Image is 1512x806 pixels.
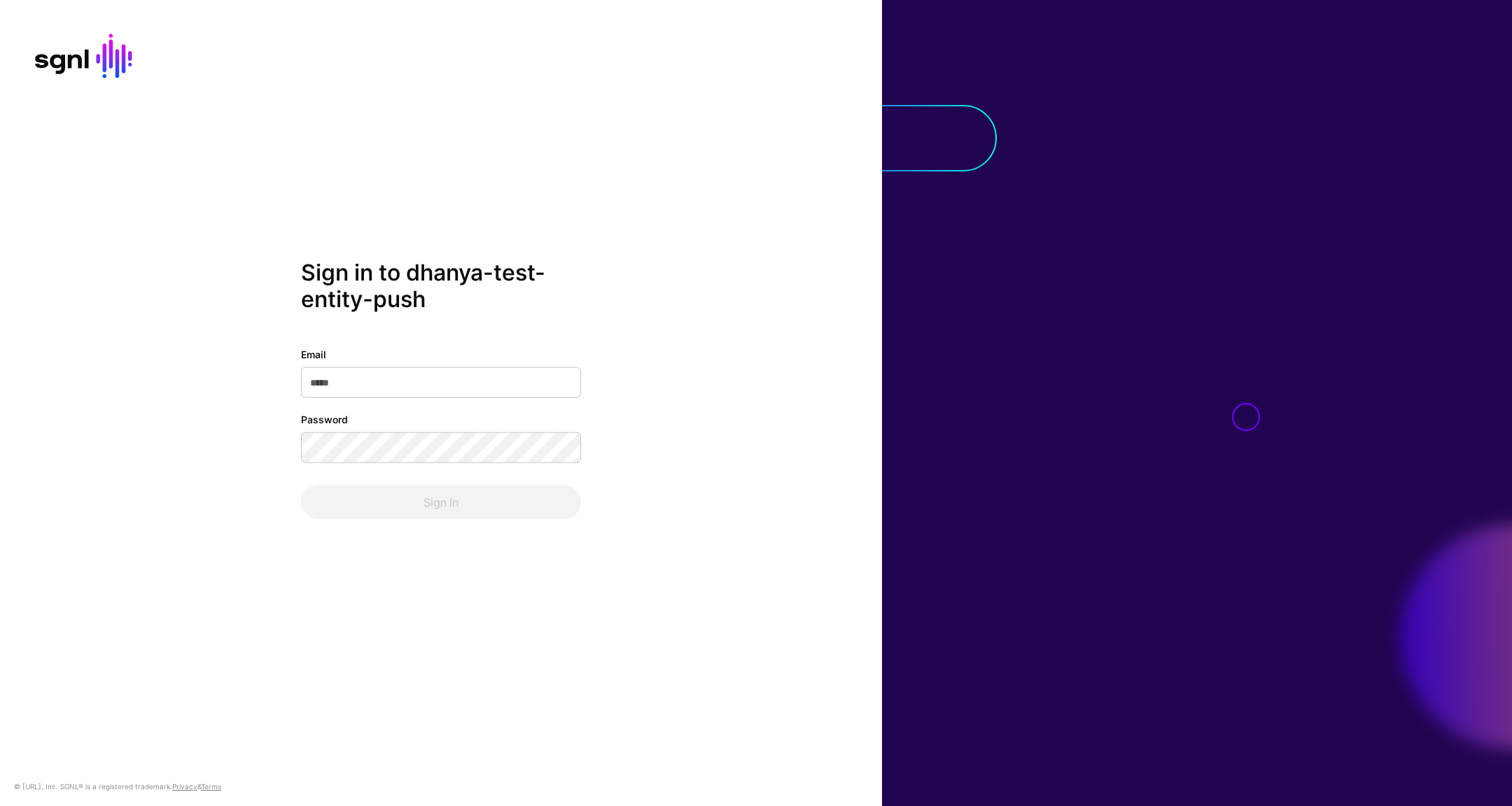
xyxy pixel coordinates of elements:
[301,411,348,426] label: Password
[201,782,221,791] a: Terms
[172,782,197,791] a: Privacy
[14,781,221,792] div: © [URL], Inc. SGNL® is a registered trademark. &
[301,260,581,313] h2: Sign in to dhanya-test-entity-push
[301,346,326,361] label: Email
